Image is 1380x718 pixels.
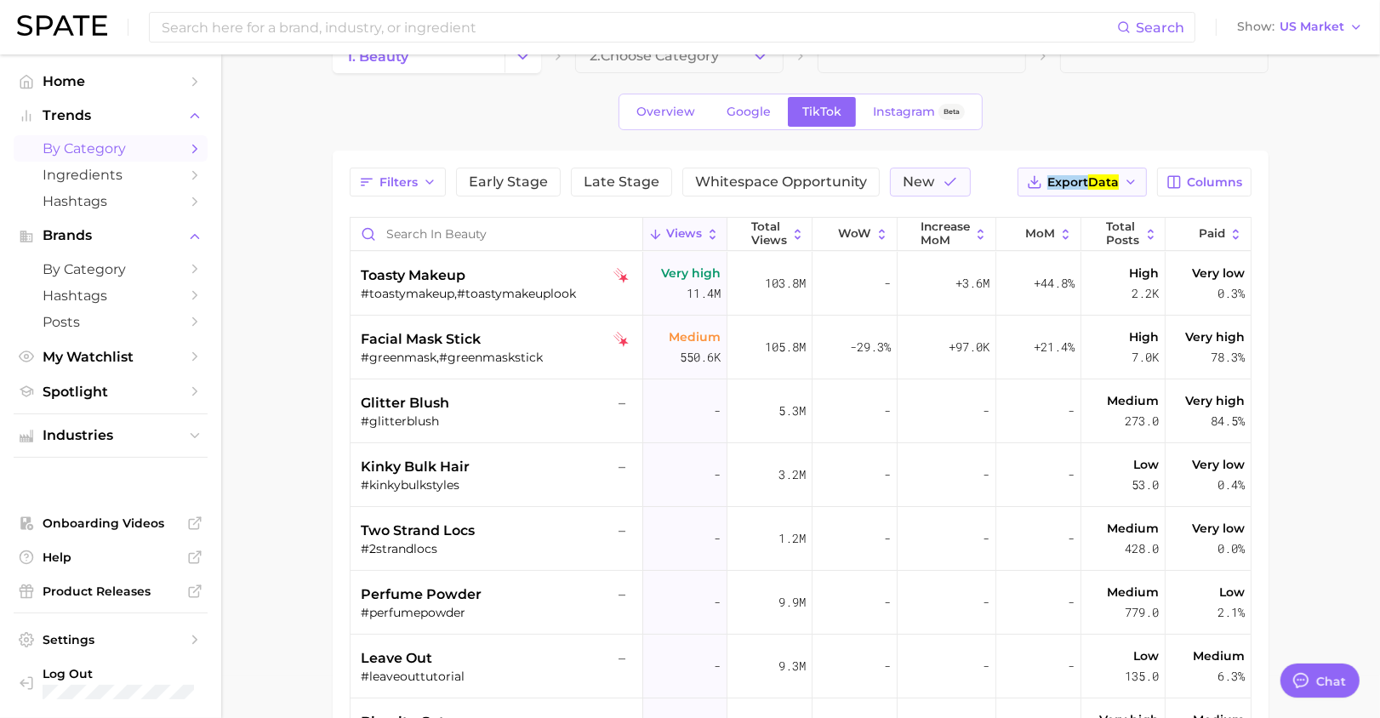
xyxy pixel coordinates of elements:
span: Beta [944,105,960,119]
span: Very high [661,263,721,283]
a: 1. beauty [333,39,505,73]
span: - [983,656,989,676]
span: Medium [669,327,721,347]
span: 550.6k [680,347,721,368]
a: TikTok [788,97,856,127]
span: 5.3m [778,401,806,421]
span: - [884,273,891,293]
img: tiktok falling star [613,268,629,283]
span: - [983,528,989,549]
span: 84.5% [1211,411,1245,431]
span: High [1129,263,1159,283]
button: Total Views [727,218,813,251]
span: +44.8% [1034,273,1075,293]
span: Google [727,105,771,119]
button: perfume powder–#perfumepowder-9.9m---Medium779.0Low2.1% [351,571,1251,635]
button: MoM [996,218,1081,251]
span: Brands [43,228,179,243]
span: MoM [1025,227,1055,241]
span: Filters [379,175,418,190]
span: - [884,656,891,676]
span: – [619,521,625,541]
span: Whitespace Opportunity [695,175,867,189]
button: facial mask sticktiktok falling star#greenmask,#greenmaskstickMedium550.6k105.8m-29.3%+97.0k+21.4... [351,316,1251,379]
span: 0.3% [1217,283,1245,304]
span: +3.6m [955,273,989,293]
span: - [1068,401,1075,421]
span: TikTok [802,105,841,119]
span: 779.0 [1125,602,1159,623]
span: 103.8m [765,273,806,293]
span: Medium [1107,518,1159,538]
msreadoutspan: Export [1047,175,1119,190]
span: Hashtags [43,193,179,209]
span: by Category [43,140,179,157]
span: Spotlight [43,384,179,400]
span: 273.0 [1125,411,1159,431]
span: Log Out [43,666,194,681]
span: 2.2k [1132,283,1159,304]
span: 0.0% [1217,538,1245,559]
span: +21.4% [1034,337,1075,357]
span: - [714,464,721,485]
span: 0.4% [1217,475,1245,495]
span: 428.0 [1125,538,1159,559]
div: #toastymakeup,#toastymakeuplook [361,286,636,301]
span: -29.3% [850,337,891,357]
span: Low [1133,646,1159,666]
input: Search in beauty [351,218,642,250]
span: Ingredients [43,167,179,183]
span: 2. Choose Category [590,48,719,64]
div: #glitterblush [361,413,636,429]
span: 11.4m [687,283,721,304]
a: Home [14,68,208,94]
a: Hashtags [14,188,208,214]
button: leave out–#leaveouttutorial-9.3m---Low135.0Medium6.3% [351,635,1251,698]
a: Google [712,97,785,127]
span: Overview [636,105,695,119]
span: glitter blush [361,393,449,413]
span: US Market [1280,22,1344,31]
input: Search here for a brand, industry, or ingredient [160,13,1117,42]
button: ExportData [1018,168,1147,197]
a: by Category [14,256,208,282]
span: by Category [43,261,179,277]
span: Industries [43,428,179,443]
span: – [619,648,625,669]
span: WoW [838,227,871,241]
span: 9.3m [778,656,806,676]
button: glitter blush–#glitterblush-5.3m---Medium273.0Very high84.5% [351,379,1251,443]
span: - [884,401,891,421]
button: kinky bulk hair–#kinkybulkstyles-3.2m---Low53.0Very low0.4% [351,443,1251,507]
div: #perfumepowder [361,605,636,620]
button: Filters [350,168,446,197]
button: Brands [14,223,208,248]
button: ShowUS Market [1233,16,1367,38]
a: Product Releases [14,578,208,604]
span: leave out [361,648,432,669]
span: Total Posts [1106,220,1140,247]
a: Hashtags [14,282,208,309]
span: 135.0 [1125,666,1159,687]
span: - [1068,528,1075,549]
span: Very low [1192,518,1245,538]
span: High [1129,327,1159,347]
img: tiktok falling star [613,332,629,347]
span: – [619,457,625,477]
button: Trends [14,103,208,128]
button: Views [643,218,728,251]
span: Early Stage [469,175,548,189]
button: Industries [14,423,208,448]
a: Help [14,544,208,570]
span: - [1068,592,1075,613]
div: #leaveouttutorial [361,669,636,684]
span: 3.2m [778,464,806,485]
div: #2strandlocs [361,541,636,556]
span: Medium [1107,582,1159,602]
span: - [884,528,891,549]
button: increase MoM [898,218,996,251]
span: - [714,528,721,549]
span: Trends [43,108,179,123]
span: New [903,175,934,189]
button: WoW [813,218,898,251]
